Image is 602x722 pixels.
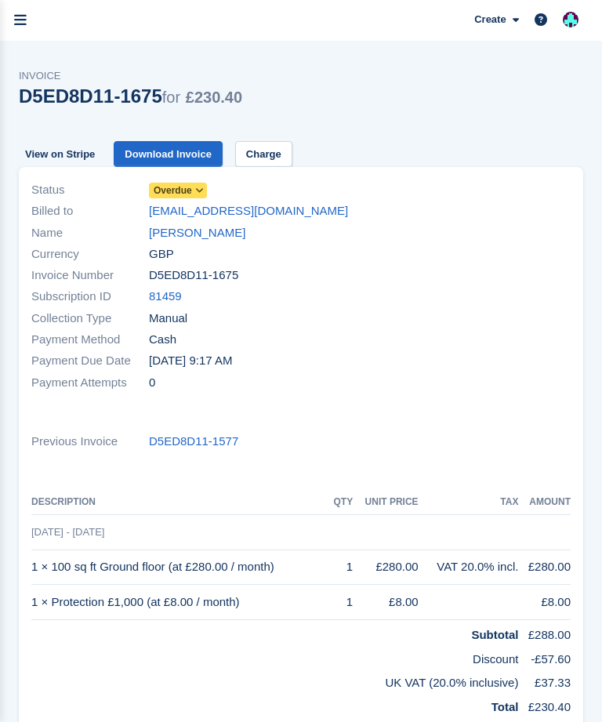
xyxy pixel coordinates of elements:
td: -£57.60 [518,644,571,669]
span: Cash [149,331,176,349]
strong: Total [491,700,519,713]
th: Amount [518,490,571,515]
a: [EMAIL_ADDRESS][DOMAIN_NAME] [149,202,348,220]
span: Previous Invoice [31,433,149,451]
td: £280.00 [353,550,418,585]
span: Create [474,12,506,27]
span: D5ED8D11-1675 [149,267,238,285]
span: 0 [149,374,155,392]
td: £280.00 [518,550,571,585]
td: 1 × 100 sq ft Ground floor (at £280.00 / month) [31,550,329,585]
div: VAT 20.0% incl. [419,558,519,576]
td: £230.40 [518,692,571,717]
a: Charge [235,141,292,167]
span: Overdue [154,183,192,198]
th: QTY [329,490,353,515]
td: 1 × Protection £1,000 (at £8.00 / month) [31,585,329,620]
span: Billed to [31,202,149,220]
a: View on Stripe [19,141,101,167]
td: £37.33 [518,668,571,692]
th: Description [31,490,329,515]
span: Manual [149,310,187,328]
span: Payment Due Date [31,352,149,370]
td: 1 [329,585,353,620]
span: Payment Method [31,331,149,349]
a: D5ED8D11-1577 [149,433,238,451]
img: Simon Gardner [563,12,578,27]
span: Status [31,181,149,199]
td: Discount [31,644,518,669]
th: Tax [419,490,519,515]
td: 1 [329,550,353,585]
a: [PERSON_NAME] [149,224,245,242]
div: D5ED8D11-1675 [19,85,242,107]
td: £8.00 [353,585,418,620]
td: UK VAT (20.0% inclusive) [31,668,518,692]
span: Payment Attempts [31,374,149,392]
a: 81459 [149,288,182,306]
span: Invoice Number [31,267,149,285]
time: 2025-09-12 08:17:44 UTC [149,352,232,370]
span: for [162,89,180,106]
span: £230.40 [186,89,242,106]
span: Name [31,224,149,242]
th: Unit Price [353,490,418,515]
td: £288.00 [518,620,571,644]
a: Overdue [149,181,207,199]
span: Collection Type [31,310,149,328]
span: [DATE] - [DATE] [31,526,104,538]
span: GBP [149,245,174,263]
span: Subscription ID [31,288,149,306]
td: £8.00 [518,585,571,620]
span: Currency [31,245,149,263]
strong: Subtotal [471,628,518,641]
span: Invoice [19,68,242,84]
a: Download Invoice [114,141,223,167]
